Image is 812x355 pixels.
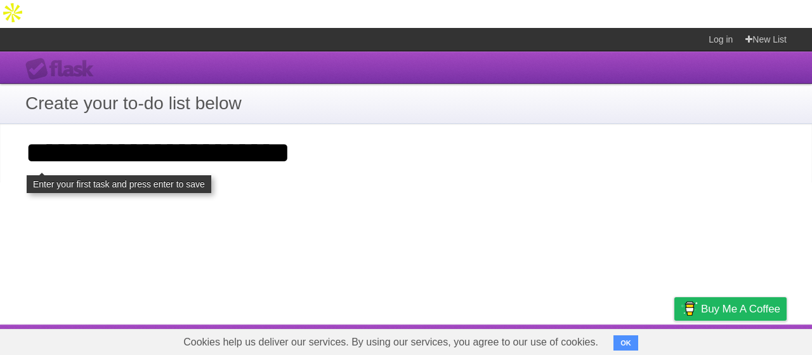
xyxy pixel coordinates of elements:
[506,328,532,352] a: About
[701,298,780,320] span: Buy me a coffee
[745,28,787,51] a: New List
[707,328,787,352] a: Suggest a feature
[681,298,698,319] img: Buy me a coffee
[613,335,638,351] button: OK
[547,328,599,352] a: Developers
[658,328,691,352] a: Privacy
[25,58,101,81] div: Flask
[709,28,733,51] a: Log in
[674,297,787,321] a: Buy me a coffee
[25,90,787,117] h1: Create your to-do list below
[171,330,611,355] span: Cookies help us deliver our services. By using our services, you agree to our use of cookies.
[615,328,643,352] a: Terms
